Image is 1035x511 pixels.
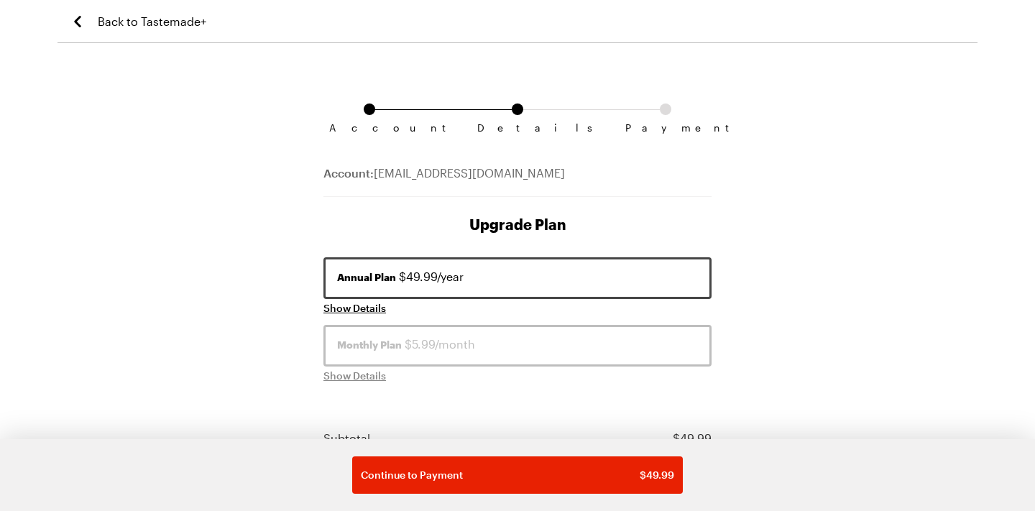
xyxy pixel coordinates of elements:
[323,369,386,383] span: Show Details
[323,301,386,316] button: Show Details
[337,336,698,353] div: $5.99/month
[477,122,558,134] span: Details
[323,214,712,234] h1: Upgrade Plan
[337,268,698,285] div: $49.99/year
[640,468,674,482] span: $ 49.99
[352,456,683,494] button: Continue to Payment$49.99
[323,257,712,299] button: Annual Plan $49.99/year
[673,430,712,447] div: $ 49.99
[361,468,463,482] span: Continue to Payment
[323,325,712,367] button: Monthly Plan $5.99/month
[625,122,706,134] span: Payment
[323,165,712,197] div: [EMAIL_ADDRESS][DOMAIN_NAME]
[337,338,402,352] span: Monthly Plan
[323,103,712,122] ol: Subscription checkout form navigation
[329,122,410,134] span: Account
[98,13,206,30] span: Back to Tastemade+
[323,430,712,473] section: Price summary
[323,430,370,447] div: Subtotal
[337,270,396,285] span: Annual Plan
[323,166,374,180] span: Account:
